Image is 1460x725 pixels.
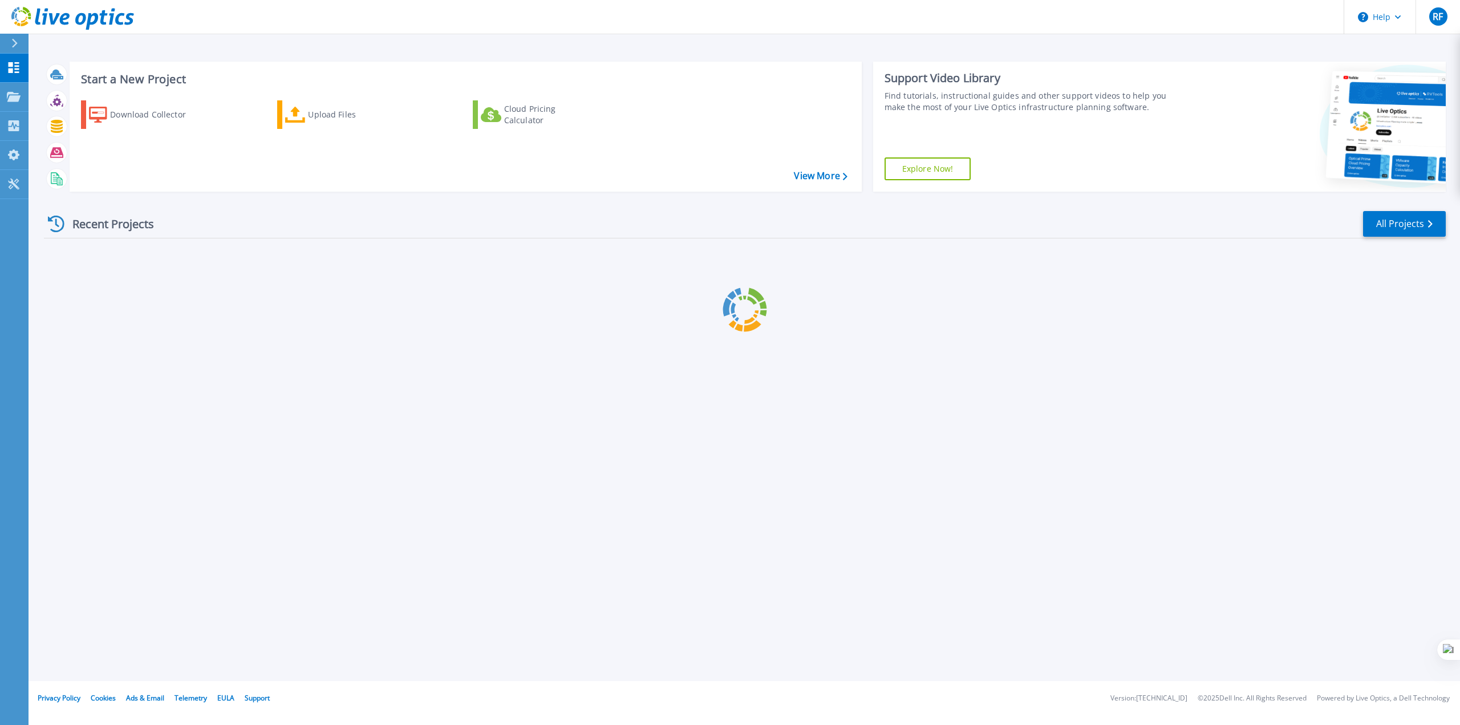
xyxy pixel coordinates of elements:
a: View More [794,171,847,181]
a: All Projects [1363,211,1446,237]
div: Find tutorials, instructional guides and other support videos to help you make the most of your L... [885,90,1181,113]
li: Version: [TECHNICAL_ID] [1110,695,1187,702]
a: Cloud Pricing Calculator [473,100,600,129]
a: Upload Files [277,100,404,129]
li: © 2025 Dell Inc. All Rights Reserved [1198,695,1307,702]
div: Upload Files [308,103,399,126]
a: Cookies [91,693,116,703]
div: Recent Projects [44,210,169,238]
a: Telemetry [175,693,207,703]
div: Download Collector [110,103,201,126]
a: Ads & Email [126,693,164,703]
div: Cloud Pricing Calculator [504,103,595,126]
a: Privacy Policy [38,693,80,703]
a: Support [245,693,270,703]
a: Download Collector [81,100,208,129]
a: Explore Now! [885,157,971,180]
li: Powered by Live Optics, a Dell Technology [1317,695,1450,702]
a: EULA [217,693,234,703]
div: Support Video Library [885,71,1181,86]
span: RF [1433,12,1443,21]
h3: Start a New Project [81,73,847,86]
